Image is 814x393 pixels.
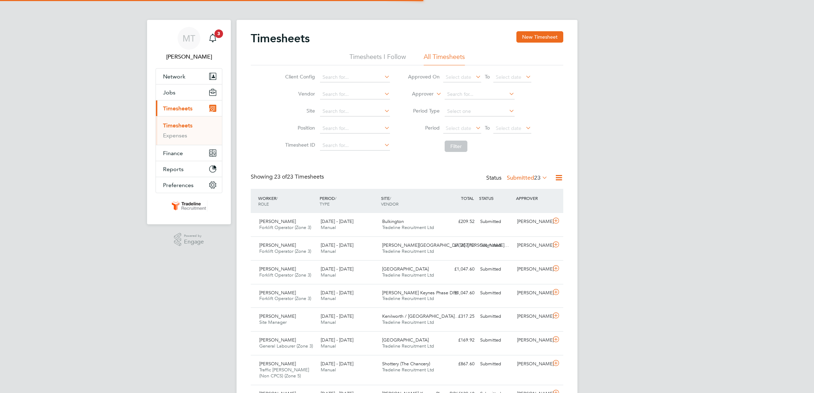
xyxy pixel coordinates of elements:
[321,224,336,230] span: Manual
[516,31,563,43] button: New Timesheet
[156,53,222,61] span: Marina Takkou
[382,313,459,319] span: Kenilworth / [GEOGRAPHIC_DATA]…
[259,224,311,230] span: Forklift Operator (Zone 3)
[349,53,406,65] li: Timesheets I Follow
[251,31,310,45] h2: Timesheets
[156,100,222,116] button: Timesheets
[321,319,336,325] span: Manual
[156,116,222,145] div: Timesheets
[259,313,296,319] span: [PERSON_NAME]
[321,290,353,296] span: [DATE] - [DATE]
[445,89,515,99] input: Search for...
[184,233,204,239] span: Powered by
[259,242,296,248] span: [PERSON_NAME]
[174,233,204,246] a: Powered byEngage
[382,367,434,373] span: Tradeline Recruitment Ltd
[483,123,492,132] span: To
[382,295,434,301] span: Tradeline Recruitment Ltd
[283,142,315,148] label: Timesheet ID
[321,343,336,349] span: Manual
[496,74,521,80] span: Select date
[382,218,404,224] span: Bulkington
[163,182,194,189] span: Preferences
[440,334,477,346] div: £169.92
[440,311,477,322] div: £317.25
[283,125,315,131] label: Position
[514,216,551,228] div: [PERSON_NAME]
[156,200,222,212] a: Go to home page
[496,125,521,131] span: Select date
[206,27,220,50] a: 3
[382,290,458,296] span: [PERSON_NAME] Keynes Phase DP6
[283,108,315,114] label: Site
[408,73,440,80] label: Approved On
[514,334,551,346] div: [PERSON_NAME]
[283,73,315,80] label: Client Config
[382,266,429,272] span: [GEOGRAPHIC_DATA]
[424,53,465,65] li: All Timesheets
[274,173,287,180] span: 23 of
[477,334,514,346] div: Submitted
[259,290,296,296] span: [PERSON_NAME]
[147,20,231,224] nav: Main navigation
[320,141,390,151] input: Search for...
[440,358,477,370] div: £867.60
[382,242,509,248] span: [PERSON_NAME][GEOGRAPHIC_DATA] ([PERSON_NAME]…
[477,358,514,370] div: Submitted
[215,29,223,38] span: 3
[477,240,514,251] div: Submitted
[382,337,429,343] span: [GEOGRAPHIC_DATA]
[477,287,514,299] div: Submitted
[477,216,514,228] div: Submitted
[163,122,192,129] a: Timesheets
[183,34,195,43] span: MT
[321,313,353,319] span: [DATE] - [DATE]
[318,192,379,210] div: PERIOD
[514,240,551,251] div: [PERSON_NAME]
[382,248,434,254] span: Tradeline Recruitment Ltd
[382,343,434,349] span: Tradeline Recruitment Ltd
[320,72,390,82] input: Search for...
[163,166,184,173] span: Reports
[382,224,434,230] span: Tradeline Recruitment Ltd
[321,272,336,278] span: Manual
[408,108,440,114] label: Period Type
[321,361,353,367] span: [DATE] - [DATE]
[184,239,204,245] span: Engage
[486,173,549,183] div: Status
[156,27,222,61] a: MT[PERSON_NAME]
[514,287,551,299] div: [PERSON_NAME]
[382,272,434,278] span: Tradeline Recruitment Ltd
[321,266,353,272] span: [DATE] - [DATE]
[382,361,430,367] span: Shottery (The Chancery)
[445,107,515,116] input: Select one
[259,343,313,349] span: General Labourer (Zone 3)
[514,358,551,370] div: [PERSON_NAME]
[440,216,477,228] div: £209.52
[276,195,278,201] span: /
[335,195,336,201] span: /
[514,192,551,204] div: APPROVER
[445,141,467,152] button: Filter
[382,319,434,325] span: Tradeline Recruitment Ltd
[507,174,548,181] label: Submitted
[156,69,222,84] button: Network
[259,367,309,379] span: Traffic [PERSON_NAME] (Non CPCS) (Zone 5)
[156,161,222,177] button: Reports
[381,201,398,207] span: VENDOR
[446,74,471,80] span: Select date
[379,192,441,210] div: SITE
[251,173,325,181] div: Showing
[320,124,390,133] input: Search for...
[514,263,551,275] div: [PERSON_NAME]
[259,248,311,254] span: Forklift Operator (Zone 3)
[274,173,324,180] span: 23 Timesheets
[402,91,434,98] label: Approver
[156,84,222,100] button: Jobs
[440,263,477,275] div: £1,047.60
[390,195,391,201] span: /
[259,272,311,278] span: Forklift Operator (Zone 3)
[259,295,311,301] span: Forklift Operator (Zone 3)
[259,319,287,325] span: Site Manager
[163,105,192,112] span: Timesheets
